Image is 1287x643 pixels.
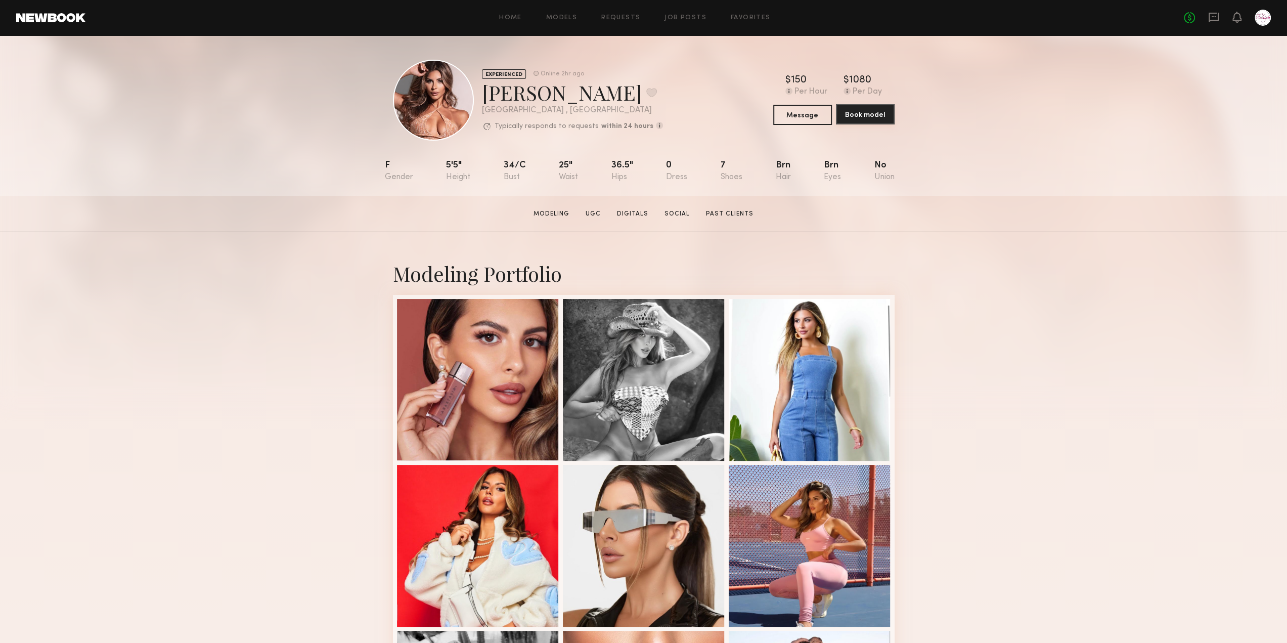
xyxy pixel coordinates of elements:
[836,104,895,124] button: Book model
[836,105,895,125] a: Book model
[791,75,807,85] div: 150
[775,161,790,182] div: Brn
[559,161,578,182] div: 25"
[529,209,573,219] a: Modeling
[385,161,413,182] div: F
[702,209,758,219] a: Past Clients
[546,15,577,21] a: Models
[495,123,599,130] p: Typically responds to requests
[482,79,663,106] div: [PERSON_NAME]
[844,75,849,85] div: $
[541,71,584,77] div: Online 2hr ago
[446,161,470,182] div: 5'5"
[660,209,694,219] a: Social
[874,161,894,182] div: No
[794,88,827,97] div: Per Hour
[582,209,605,219] a: UGC
[499,15,522,21] a: Home
[611,161,633,182] div: 36.5"
[601,123,653,130] b: within 24 hours
[824,161,841,182] div: Brn
[504,161,526,182] div: 34/c
[785,75,791,85] div: $
[721,161,742,182] div: 7
[393,260,895,287] div: Modeling Portfolio
[853,88,882,97] div: Per Day
[601,15,640,21] a: Requests
[482,106,663,115] div: [GEOGRAPHIC_DATA] , [GEOGRAPHIC_DATA]
[849,75,871,85] div: 1080
[613,209,652,219] a: Digitals
[773,105,832,125] button: Message
[664,15,706,21] a: Job Posts
[666,161,687,182] div: 0
[731,15,771,21] a: Favorites
[482,69,526,79] div: EXPERIENCED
